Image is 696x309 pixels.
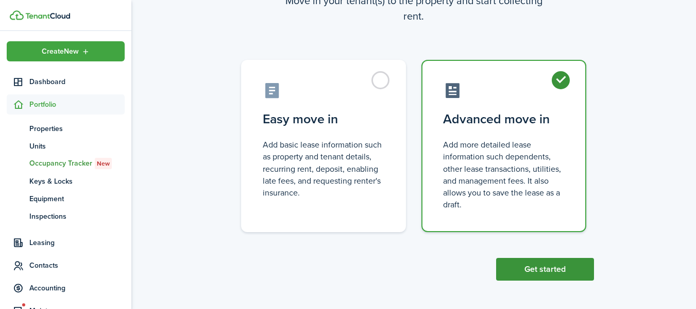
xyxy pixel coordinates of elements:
span: Portfolio [29,99,125,110]
a: Properties [7,120,125,137]
span: Properties [29,123,125,134]
span: Inspections [29,211,125,222]
span: Keys & Locks [29,176,125,187]
a: Units [7,137,125,155]
img: TenantCloud [25,13,70,19]
span: Units [29,141,125,152]
a: Occupancy TrackerNew [7,155,125,172]
span: New [97,159,110,168]
button: Open menu [7,41,125,61]
span: Contacts [29,260,125,271]
button: Get started [496,258,594,281]
span: Leasing [29,237,125,248]
span: Occupancy Tracker [29,158,125,169]
control-radio-card-description: Add more detailed lease information such dependents, other lease transactions, utilities, and man... [443,139,565,210]
a: Equipment [7,190,125,207]
control-radio-card-description: Add basic lease information such as property and tenant details, recurring rent, deposit, enablin... [263,139,384,199]
a: Inspections [7,207,125,225]
span: Create New [42,48,79,55]
span: Accounting [29,283,125,294]
img: TenantCloud [10,10,24,20]
a: Keys & Locks [7,172,125,190]
control-radio-card-title: Advanced move in [443,110,565,128]
span: Equipment [29,193,125,204]
span: Dashboard [29,76,125,87]
control-radio-card-title: Easy move in [263,110,384,128]
a: Dashboard [7,72,125,92]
